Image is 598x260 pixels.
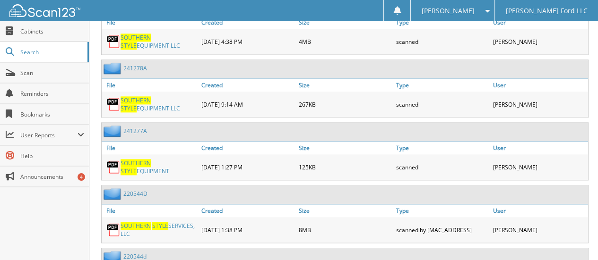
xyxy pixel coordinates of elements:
img: folder2.png [104,188,123,200]
span: Announcements [20,173,84,181]
div: 267KB [296,94,394,115]
a: User [491,204,588,217]
a: SOUTHERN STYLEEQUIPMENT LLC [121,96,197,112]
span: [PERSON_NAME] Ford LLC [505,8,587,14]
a: Type [393,142,491,154]
div: [PERSON_NAME] [491,219,588,240]
a: 241278A [123,64,147,72]
a: Created [199,142,296,154]
a: Type [393,204,491,217]
span: Search [20,48,83,56]
span: [PERSON_NAME] [422,8,475,14]
div: scanned [393,31,491,52]
span: STYLE [121,104,137,112]
span: STYLE [121,167,137,175]
span: SOUTHERN [121,34,151,42]
a: Size [296,79,394,92]
span: SOUTHERN [121,159,151,167]
a: Size [296,16,394,29]
a: SOUTHERN STYLEEQUIPMENT [121,159,197,175]
a: Created [199,204,296,217]
img: folder2.png [104,62,123,74]
a: User [491,16,588,29]
div: 4MB [296,31,394,52]
a: 220544D [123,190,147,198]
a: File [102,16,199,29]
a: Type [393,79,491,92]
div: [PERSON_NAME] [491,157,588,177]
span: Cabinets [20,27,84,35]
div: [DATE] 1:38 PM [199,219,296,240]
span: STYLE [152,222,168,230]
img: PDF.png [106,97,121,111]
div: 8MB [296,219,394,240]
a: Size [296,142,394,154]
a: User [491,79,588,92]
a: File [102,79,199,92]
span: User Reports [20,131,78,139]
a: File [102,142,199,154]
span: Bookmarks [20,110,84,118]
div: [PERSON_NAME] [491,94,588,115]
span: Help [20,152,84,160]
div: 125KB [296,157,394,177]
a: SOUTHERN STYLESERVICES, LLC [121,222,197,238]
span: Reminders [20,90,84,98]
div: [DATE] 1:27 PM [199,157,296,177]
div: [DATE] 9:14 AM [199,94,296,115]
a: Type [393,16,491,29]
img: PDF.png [106,160,121,174]
img: scan123-logo-white.svg [9,4,80,17]
div: [PERSON_NAME] [491,31,588,52]
span: STYLE [121,42,137,50]
div: 4 [78,173,85,181]
a: Created [199,79,296,92]
img: PDF.png [106,223,121,237]
div: [DATE] 4:38 PM [199,31,296,52]
a: Created [199,16,296,29]
div: scanned [393,157,491,177]
a: SOUTHERN STYLEEQUIPMENT LLC [121,34,197,50]
div: scanned [393,94,491,115]
div: scanned by [MAC_ADDRESS] [393,219,491,240]
a: User [491,142,588,154]
a: File [102,204,199,217]
a: Size [296,204,394,217]
span: SOUTHERN [121,222,151,230]
img: folder2.png [104,125,123,137]
img: PDF.png [106,34,121,49]
span: SOUTHERN [121,96,151,104]
span: Scan [20,69,84,77]
a: 241277A [123,127,147,135]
